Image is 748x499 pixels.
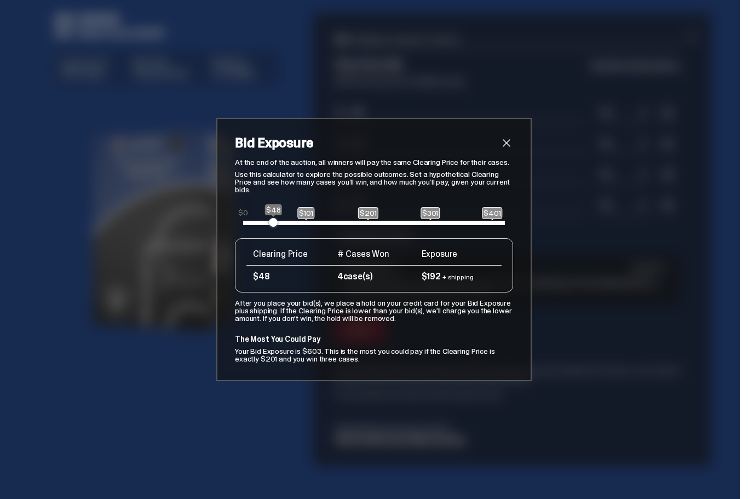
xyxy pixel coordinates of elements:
[415,243,502,266] th: Exposure
[235,299,513,322] p: After you place your bid(s), we place a hold on your credit card for your Bid Exposure plus shipp...
[235,158,513,166] p: At the end of the auction, all winners will pay the same Clearing Price for their cases.
[297,207,314,219] span: $101
[235,347,513,363] p: Your Bid Exposure is $603. This is the most you could pay if the Clearing Price is exactly $201 a...
[331,243,415,266] th: # Cases Won
[237,207,249,218] span: $0
[337,271,343,282] span: 4
[235,335,513,343] p: The Most You Could Pay
[235,170,513,193] p: Use this calculator to explore the possible outcomes. Set a hypothetical Clearing Price and see h...
[442,273,474,282] span: + shipping
[500,136,513,150] button: close
[482,207,502,219] span: $401
[253,271,270,282] span: $48
[358,207,378,219] span: $201
[421,207,440,219] span: $301
[422,271,441,282] span: $192
[235,136,500,150] h2: Bid Exposure
[266,205,281,215] span: $48
[331,266,415,288] td: case(s)
[246,243,331,266] th: Clearing Price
